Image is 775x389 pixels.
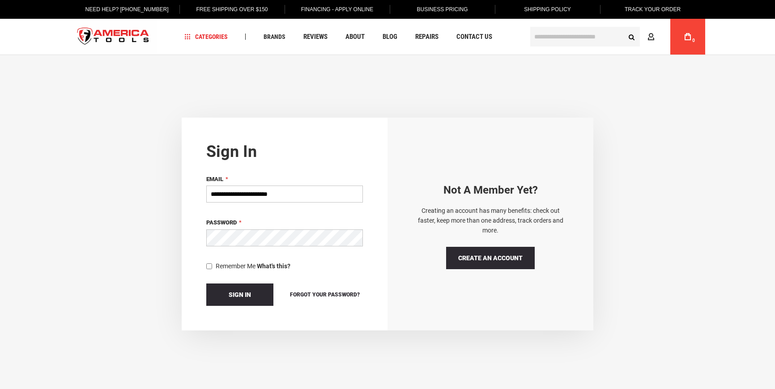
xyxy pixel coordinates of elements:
span: Categories [185,34,228,40]
strong: What's this? [257,262,290,270]
span: Email [206,176,223,182]
span: Repairs [415,34,439,40]
a: Categories [181,31,232,43]
a: Forgot Your Password? [287,290,363,300]
span: Reviews [303,34,328,40]
span: Contact Us [456,34,492,40]
span: About [345,34,365,40]
span: Password [206,219,237,226]
strong: Not a Member yet? [443,184,538,196]
a: Brands [260,31,290,43]
button: Search [623,28,640,45]
a: 0 [679,19,696,55]
a: store logo [70,20,157,54]
span: 0 [692,38,695,43]
span: Forgot Your Password? [290,292,360,298]
p: Creating an account has many benefits: check out faster, keep more than one address, track orders... [412,206,569,236]
strong: Sign in [206,142,257,161]
span: Sign In [229,291,251,298]
a: Reviews [299,31,332,43]
a: About [341,31,369,43]
button: Sign In [206,283,273,306]
a: Create an Account [446,247,535,269]
span: Shipping Policy [524,6,571,13]
span: Blog [383,34,397,40]
span: Create an Account [458,254,523,262]
span: Brands [264,34,285,40]
a: Contact Us [452,31,496,43]
a: Repairs [411,31,443,43]
span: Remember Me [216,262,255,270]
a: Blog [379,31,401,43]
img: America Tools [70,20,157,54]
